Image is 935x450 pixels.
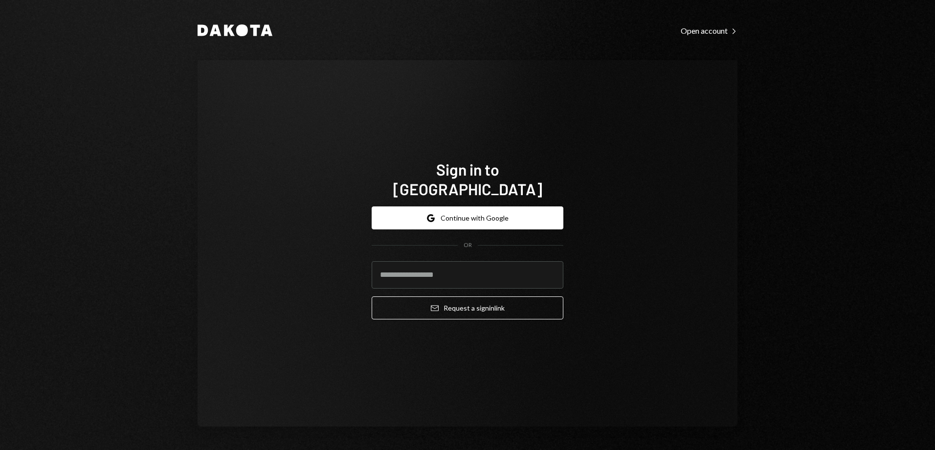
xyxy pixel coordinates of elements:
[681,26,737,36] div: Open account
[372,296,563,319] button: Request a signinlink
[681,25,737,36] a: Open account
[372,206,563,229] button: Continue with Google
[372,159,563,199] h1: Sign in to [GEOGRAPHIC_DATA]
[464,241,472,249] div: OR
